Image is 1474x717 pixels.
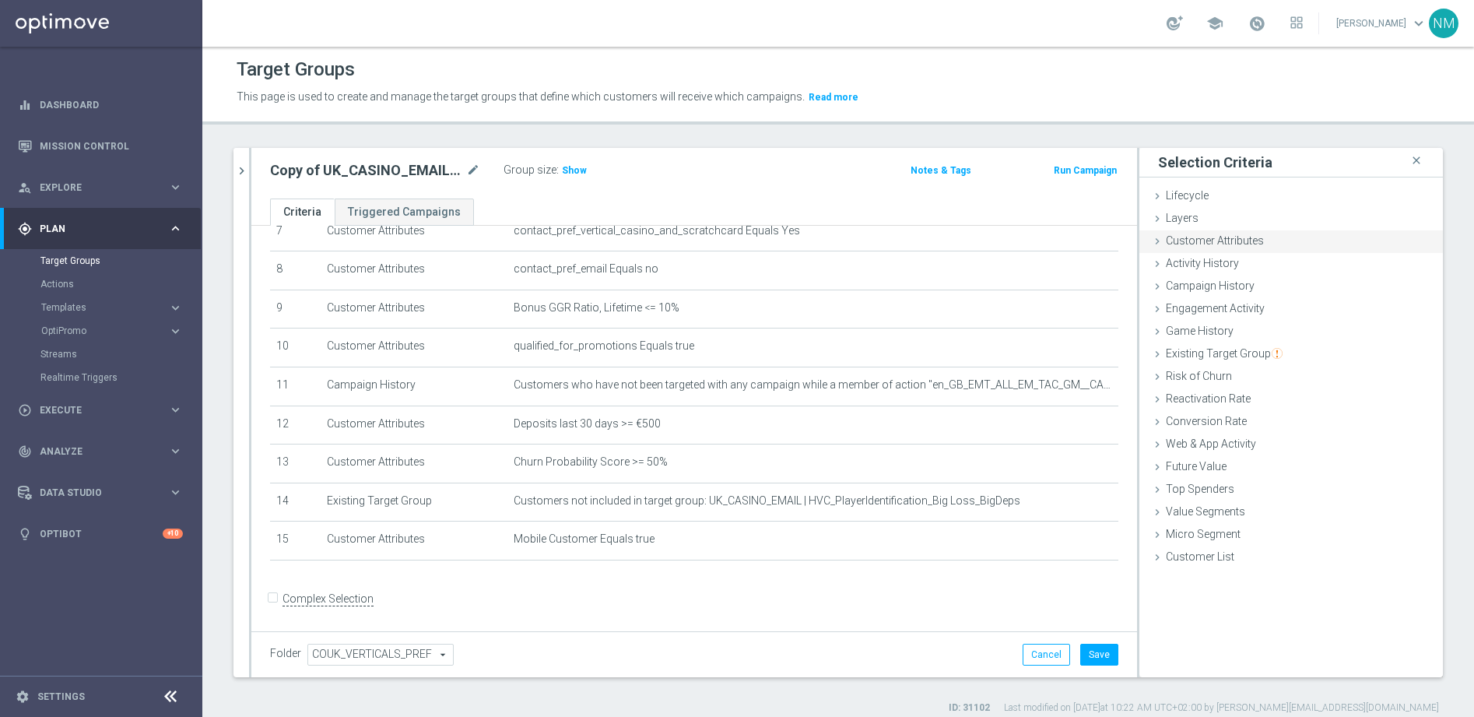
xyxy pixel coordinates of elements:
td: 11 [270,367,321,406]
td: 9 [270,290,321,329]
label: Complex Selection [283,592,374,606]
div: Mission Control [18,125,183,167]
div: NM [1429,9,1458,38]
i: keyboard_arrow_right [168,485,183,500]
span: Campaign History [1166,279,1255,292]
td: Customer Attributes [321,522,507,561]
span: Customer Attributes [1166,234,1264,247]
span: Churn Probability Score >= 50% [514,455,668,469]
label: : [556,163,559,177]
span: Execute [40,406,168,415]
span: Activity History [1166,257,1239,269]
button: Cancel [1023,644,1070,666]
td: Customer Attributes [321,329,507,367]
span: Customers not included in target group: UK_CASINO_EMAIL | HVC_PlayerIdentification_Big Loss_BigDeps [514,494,1020,508]
span: Reactivation Rate [1166,392,1251,405]
i: close [1409,150,1424,171]
div: track_changes Analyze keyboard_arrow_right [17,445,184,458]
td: Customer Attributes [321,290,507,329]
td: 7 [270,213,321,251]
div: Target Groups [40,249,201,272]
a: [PERSON_NAME]keyboard_arrow_down [1335,12,1429,35]
span: Game History [1166,325,1234,337]
i: track_changes [18,445,32,459]
a: Streams [40,348,162,360]
div: Templates [41,303,168,312]
span: Templates [41,303,153,312]
span: school [1206,15,1223,32]
div: Data Studio [18,486,168,500]
label: Group size [504,163,556,177]
label: ID: 31102 [949,701,990,715]
i: chevron_right [234,163,249,178]
span: Customer List [1166,550,1234,563]
span: Layers [1166,212,1199,224]
div: Streams [40,343,201,366]
span: Value Segments [1166,505,1245,518]
label: Folder [270,647,301,660]
button: gps_fixed Plan keyboard_arrow_right [17,223,184,235]
button: Data Studio keyboard_arrow_right [17,487,184,499]
td: Customer Attributes [321,251,507,290]
span: OptiPromo [41,326,153,336]
i: lightbulb [18,527,32,541]
div: Templates [40,296,201,319]
a: Mission Control [40,125,183,167]
div: +10 [163,529,183,539]
i: keyboard_arrow_right [168,324,183,339]
span: qualified_for_promotions Equals true [514,339,694,353]
span: Customers who have not been targeted with any campaign while a member of action "en_GB_EMT_ALL_EM... [514,378,1112,392]
i: equalizer [18,98,32,112]
td: Campaign History [321,367,507,406]
h2: Copy of UK_CASINO_EMAIL | HVC_PlayerIdentification_BigDrop [270,161,463,180]
button: person_search Explore keyboard_arrow_right [17,181,184,194]
a: Dashboard [40,84,183,125]
span: contact_pref_email Equals no [514,262,658,276]
td: 8 [270,251,321,290]
div: Explore [18,181,168,195]
td: Customer Attributes [321,406,507,445]
button: play_circle_outline Execute keyboard_arrow_right [17,404,184,416]
div: OptiPromo [40,319,201,343]
a: Triggered Campaigns [335,199,474,226]
div: Plan [18,222,168,236]
span: Engagement Activity [1166,302,1265,315]
i: keyboard_arrow_right [168,301,183,315]
div: OptiPromo keyboard_arrow_right [40,325,184,337]
span: Plan [40,224,168,234]
td: 12 [270,406,321,445]
div: OptiPromo [41,326,168,336]
span: This page is used to create and manage the target groups that define which customers will receive... [237,90,805,103]
td: Customer Attributes [321,445,507,483]
i: person_search [18,181,32,195]
button: equalizer Dashboard [17,99,184,111]
span: Deposits last 30 days >= €500 [514,417,661,431]
span: keyboard_arrow_down [1410,15,1427,32]
a: Actions [40,278,162,290]
span: Analyze [40,447,168,456]
div: Dashboard [18,84,183,125]
button: Mission Control [17,140,184,153]
a: Criteria [270,199,335,226]
span: Conversion Rate [1166,415,1247,427]
span: Lifecycle [1166,189,1209,202]
td: 15 [270,522,321,561]
i: gps_fixed [18,222,32,236]
i: play_circle_outline [18,403,32,417]
span: Risk of Churn [1166,370,1232,382]
span: contact_pref_vertical_casino_and_scratchcard Equals Yes [514,224,800,237]
h1: Target Groups [237,58,355,81]
a: Realtime Triggers [40,371,162,384]
label: Last modified on [DATE] at 10:22 AM UTC+02:00 by [PERSON_NAME][EMAIL_ADDRESS][DOMAIN_NAME] [1004,701,1439,715]
td: Existing Target Group [321,483,507,522]
i: keyboard_arrow_right [168,180,183,195]
div: Analyze [18,445,168,459]
span: Mobile Customer Equals true [514,532,655,546]
div: Optibot [18,513,183,554]
td: 10 [270,329,321,367]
